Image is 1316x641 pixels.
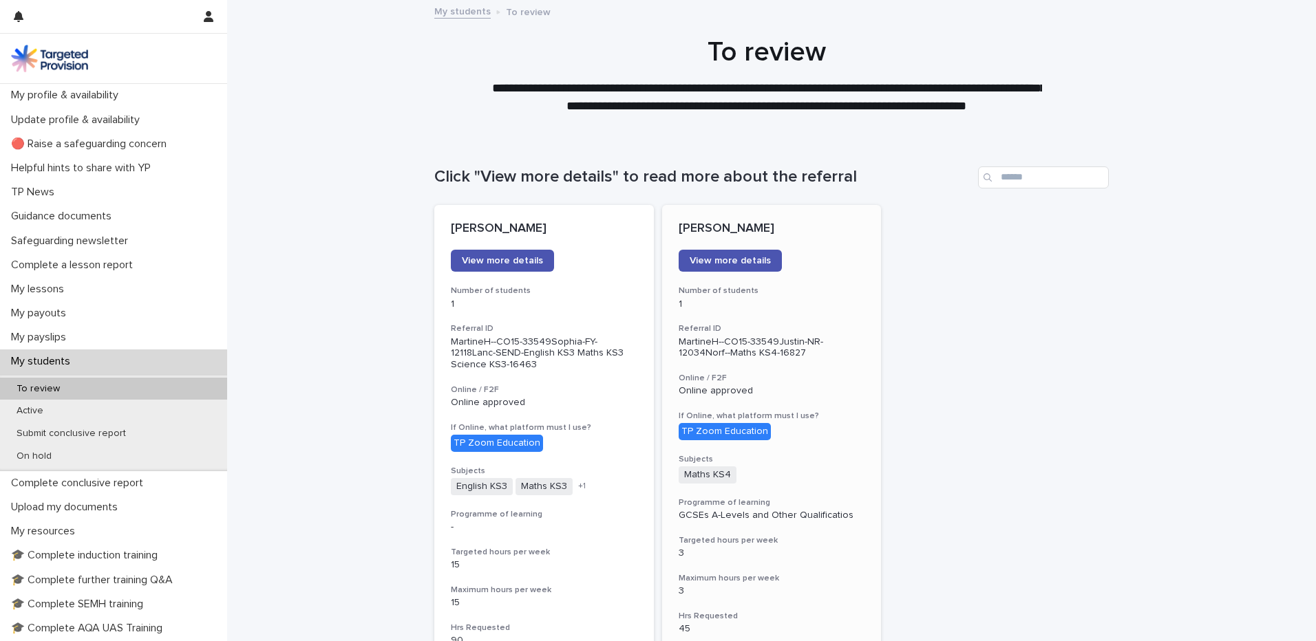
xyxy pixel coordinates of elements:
h3: Online / F2F [451,384,637,395]
p: Submit conclusive report [6,428,137,439]
h3: Number of students [679,285,865,296]
p: [PERSON_NAME] [679,221,865,237]
a: View more details [679,250,782,272]
p: Upload my documents [6,501,129,514]
span: View more details [690,256,771,265]
p: 3 [679,585,865,597]
h3: Targeted hours per week [451,547,637,558]
p: [PERSON_NAME] [451,221,637,237]
h1: Click "View more details" to read more about the referral [434,167,973,187]
h3: If Online, what platform must I use? [679,411,865,422]
p: Online approved [679,385,865,397]
p: 🎓 Complete SEMH training [6,598,154,611]
p: My payouts [6,307,77,320]
h3: If Online, what platform must I use? [451,422,637,433]
p: 🎓 Complete AQA UAS Training [6,622,173,635]
div: TP Zoom Education [451,435,543,452]
p: To review [6,383,71,395]
h3: Online / F2F [679,373,865,384]
p: Helpful hints to share with YP [6,162,162,175]
h3: Subjects [679,454,865,465]
span: + 1 [578,482,586,490]
p: - [451,521,637,533]
h3: Hrs Requested [451,622,637,633]
p: To review [506,3,551,19]
p: My students [6,355,81,368]
a: My students [434,3,491,19]
h3: Subjects [451,466,637,477]
img: M5nRWzHhSzIhMunXDL62 [11,45,88,72]
p: 45 [679,623,865,635]
p: My payslips [6,331,77,344]
p: My profile & availability [6,89,129,102]
span: English KS3 [451,478,513,495]
h3: Programme of learning [679,497,865,508]
span: Maths KS4 [679,466,736,484]
p: 15 [451,559,637,571]
span: Maths KS3 [516,478,573,495]
p: 🔴 Raise a safeguarding concern [6,138,178,151]
p: On hold [6,450,63,462]
h3: Maximum hours per week [679,573,865,584]
p: 🎓 Complete further training Q&A [6,574,184,587]
h3: Referral ID [451,323,637,334]
h3: Hrs Requested [679,611,865,622]
p: 1 [451,298,637,310]
p: GCSEs A-Levels and Other Qualificatios [679,510,865,521]
p: My lessons [6,283,75,296]
p: 3 [679,547,865,559]
p: MartineH--CO15-33549Sophia-FY-12118Lanc-SEND-English KS3 Maths KS3 Science KS3-16463 [451,336,637,371]
h3: Targeted hours per week [679,535,865,546]
input: Search [978,166,1109,188]
span: View more details [462,256,543,265]
p: Complete conclusive report [6,477,154,490]
p: MartineH--CO15-33549Justin-NR-12034Norf--Maths KS4-16827 [679,336,865,360]
a: View more details [451,250,554,272]
h1: To review [429,36,1104,69]
p: 1 [679,298,865,310]
p: Active [6,405,54,417]
p: Guidance documents [6,210,123,223]
h3: Number of students [451,285,637,296]
p: 15 [451,597,637,609]
p: TP News [6,186,65,199]
p: Complete a lesson report [6,259,144,272]
p: 🎓 Complete induction training [6,549,169,562]
h3: Maximum hours per week [451,585,637,596]
h3: Referral ID [679,323,865,334]
p: My resources [6,525,86,538]
p: Online approved [451,397,637,409]
h3: Programme of learning [451,509,637,520]
div: TP Zoom Education [679,423,771,440]
p: Update profile & availability [6,113,151,127]
p: Safeguarding newsletter [6,235,139,248]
